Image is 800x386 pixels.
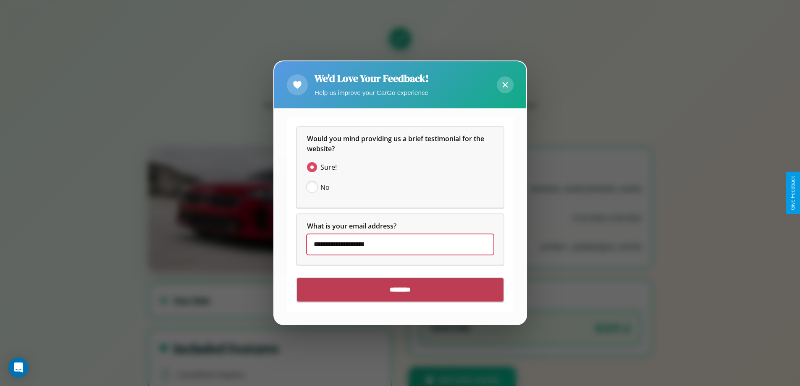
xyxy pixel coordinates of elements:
span: Would you mind providing us a brief testimonial for the website? [307,134,486,154]
div: Give Feedback [790,176,796,210]
h2: We'd Love Your Feedback! [315,71,429,85]
span: What is your email address? [307,222,396,231]
span: No [320,183,330,193]
p: Help us improve your CarGo experience [315,87,429,98]
span: Sure! [320,163,337,173]
div: Open Intercom Messenger [8,357,29,378]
